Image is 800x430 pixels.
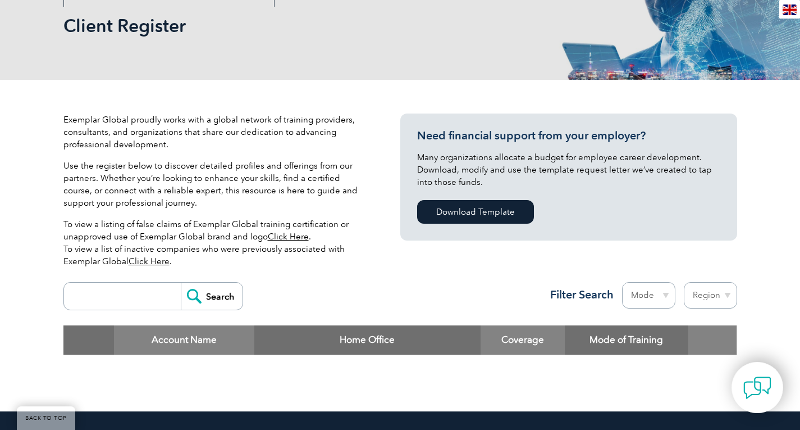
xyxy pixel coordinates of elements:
[114,325,254,355] th: Account Name: activate to sort column descending
[565,325,688,355] th: Mode of Training: activate to sort column ascending
[268,232,309,242] a: Click Here
[481,325,565,355] th: Coverage: activate to sort column ascending
[743,374,771,402] img: contact-chat.png
[688,325,737,355] th: : activate to sort column ascending
[543,288,614,302] h3: Filter Search
[417,151,720,188] p: Many organizations allocate a budget for employee career development. Download, modify and use th...
[783,4,797,15] img: en
[63,17,535,35] h2: Client Register
[129,256,170,266] a: Click Here
[17,406,75,430] a: BACK TO TOP
[417,129,720,143] h3: Need financial support from your employer?
[63,114,367,151] p: Exemplar Global proudly works with a global network of training providers, consultants, and organ...
[181,283,243,310] input: Search
[63,218,367,268] p: To view a listing of false claims of Exemplar Global training certification or unapproved use of ...
[417,200,534,224] a: Download Template
[254,325,481,355] th: Home Office: activate to sort column ascending
[63,160,367,209] p: Use the register below to discover detailed profiles and offerings from our partners. Whether you...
